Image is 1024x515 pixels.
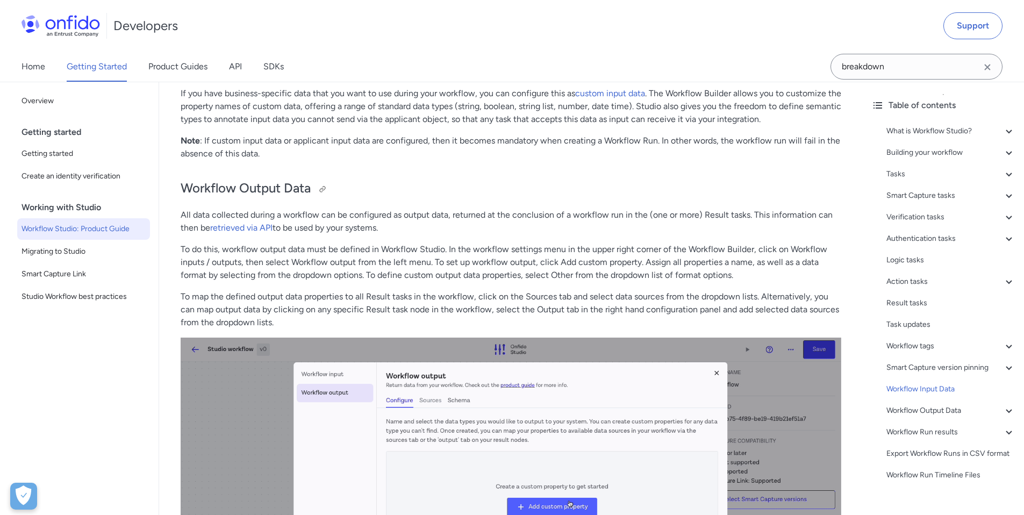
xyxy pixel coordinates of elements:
a: Tasks [886,168,1015,181]
a: API [229,52,242,82]
a: Task updates [886,318,1015,331]
a: Getting Started [67,52,127,82]
a: Verification tasks [886,211,1015,224]
a: Action tasks [886,275,1015,288]
a: Create an identity verification [17,166,150,187]
a: Migrating to Studio [17,241,150,262]
h2: Workflow Output Data [181,180,841,198]
p: To map the defined output data properties to all Result tasks in the workflow, click on the Sourc... [181,290,841,329]
p: If you have business-specific data that you want to use during your workflow, you can configure t... [181,87,841,126]
p: All data collected during a workflow can be configured as output data, returned at the conclusion... [181,209,841,234]
span: Overview [22,95,146,108]
a: Workflow tags [886,340,1015,353]
p: To do this, workflow output data must be defined in Workflow Studio. In the workflow settings men... [181,243,841,282]
a: Workflow Input Data [886,383,1015,396]
a: Smart Capture version pinning [886,361,1015,374]
span: Studio Workflow best practices [22,290,146,303]
div: Cookie Preferences [10,483,37,510]
span: Migrating to Studio [22,245,146,258]
div: Table of contents [871,99,1015,112]
h1: Developers [113,17,178,34]
div: Getting started [22,121,154,143]
span: Getting started [22,147,146,160]
a: Overview [17,90,150,112]
a: Smart Capture tasks [886,189,1015,202]
a: Logic tasks [886,254,1015,267]
a: Getting started [17,143,150,164]
a: Result tasks [886,297,1015,310]
p: : If custom input data or applicant input data are configured, then it becomes mandatory when cre... [181,134,841,160]
a: Export Workflow Runs in CSV format [886,447,1015,460]
a: Workflow Studio: Product Guide [17,218,150,240]
button: Open Preferences [10,483,37,510]
a: custom input data [575,88,645,98]
span: Create an identity verification [22,170,146,183]
a: What is Workflow Studio? [886,125,1015,138]
img: Onfido Logo [22,15,100,37]
svg: Clear search field button [981,61,994,74]
a: Workflow Run Timeline Files [886,469,1015,482]
a: Authentication tasks [886,232,1015,245]
span: Smart Capture Link [22,268,146,281]
a: Smart Capture Link [17,263,150,285]
div: Working with Studio [22,197,154,218]
a: Support [943,12,1002,39]
a: retrieved via API [210,223,273,233]
a: SDKs [263,52,284,82]
input: Onfido search input field [830,54,1002,80]
a: Building your workflow [886,146,1015,159]
a: Workflow Run results [886,426,1015,439]
span: Workflow Studio: Product Guide [22,223,146,235]
a: Workflow Output Data [886,404,1015,417]
a: Home [22,52,45,82]
a: Product Guides [148,52,207,82]
strong: Note [181,135,200,146]
a: Studio Workflow best practices [17,286,150,307]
